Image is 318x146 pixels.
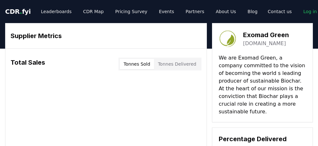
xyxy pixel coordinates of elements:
[11,31,201,41] h3: Supplier Metrics
[263,6,297,17] a: Contact us
[219,54,306,116] p: We are Exomad Green, a company committed to the vision of becoming the world s leading producer o...
[36,6,263,17] nav: Main
[36,6,77,17] a: Leaderboards
[5,8,31,15] span: CDR fyi
[219,134,306,144] h3: Percentage Delivered
[243,40,286,47] a: [DOMAIN_NAME]
[20,8,22,15] span: .
[154,59,200,69] button: Tonnes Delivered
[154,6,179,17] a: Events
[78,6,109,17] a: CDR Map
[243,30,289,40] h3: Exomad Green
[211,6,241,17] a: About Us
[5,7,31,16] a: CDR.fyi
[11,58,45,70] h3: Total Sales
[242,6,263,17] a: Blog
[120,59,154,69] button: Tonnes Sold
[110,6,152,17] a: Pricing Survey
[181,6,209,17] a: Partners
[219,30,237,48] img: Exomad Green-logo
